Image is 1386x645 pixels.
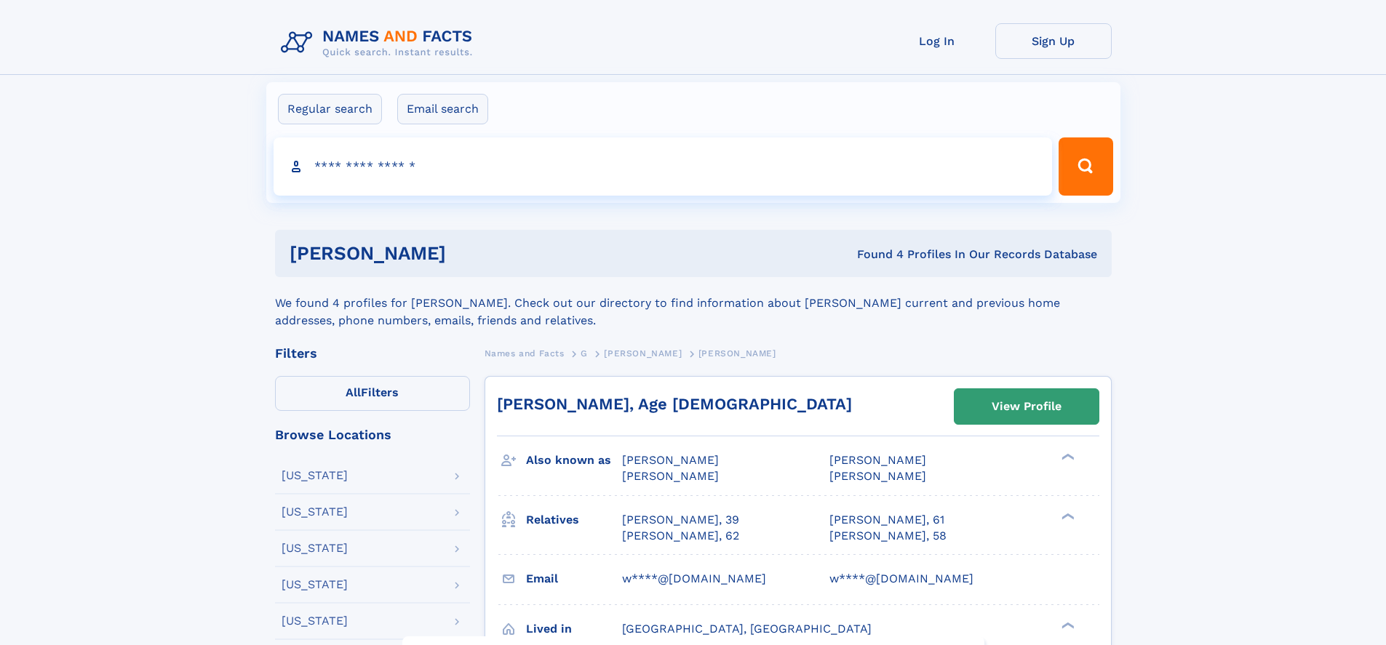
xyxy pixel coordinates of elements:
[992,390,1062,423] div: View Profile
[955,389,1099,424] a: View Profile
[275,277,1112,329] div: We found 4 profiles for [PERSON_NAME]. Check out our directory to find information about [PERSON_...
[829,453,926,467] span: [PERSON_NAME]
[698,348,776,358] span: [PERSON_NAME]
[829,469,926,483] span: [PERSON_NAME]
[497,395,852,413] a: [PERSON_NAME], Age [DEMOGRAPHIC_DATA]
[526,617,622,641] h3: Lived in
[622,512,739,528] a: [PERSON_NAME], 39
[1058,511,1075,521] div: ❯
[622,453,719,467] span: [PERSON_NAME]
[526,566,622,591] h3: Email
[274,137,1053,196] input: search input
[275,347,470,360] div: Filters
[485,344,565,362] a: Names and Facts
[290,244,652,263] h1: [PERSON_NAME]
[879,23,995,59] a: Log In
[282,579,348,590] div: [US_STATE]
[622,528,739,544] a: [PERSON_NAME], 62
[278,94,382,124] label: Regular search
[829,528,947,544] a: [PERSON_NAME], 58
[829,512,944,528] a: [PERSON_NAME], 61
[651,247,1097,263] div: Found 4 Profiles In Our Records Database
[995,23,1112,59] a: Sign Up
[1059,137,1112,196] button: Search Button
[1058,620,1075,630] div: ❯
[275,376,470,411] label: Filters
[622,469,719,483] span: [PERSON_NAME]
[282,615,348,627] div: [US_STATE]
[282,506,348,518] div: [US_STATE]
[282,470,348,481] div: [US_STATE]
[622,622,872,636] span: [GEOGRAPHIC_DATA], [GEOGRAPHIC_DATA]
[526,508,622,532] h3: Relatives
[604,348,682,358] span: [PERSON_NAME]
[397,94,488,124] label: Email search
[282,542,348,554] div: [US_STATE]
[581,344,588,362] a: G
[346,385,361,399] span: All
[275,23,485,63] img: Logo Names and Facts
[1058,452,1075,462] div: ❯
[604,344,682,362] a: [PERSON_NAME]
[526,448,622,473] h3: Also known as
[581,348,588,358] span: G
[275,428,470,441] div: Browse Locations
